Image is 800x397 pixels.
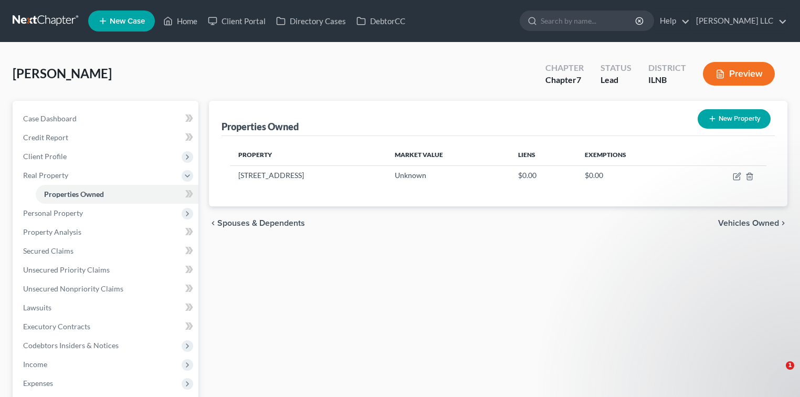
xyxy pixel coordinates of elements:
[222,120,299,133] div: Properties Owned
[576,144,687,165] th: Exemptions
[15,317,198,336] a: Executory Contracts
[13,66,112,81] span: [PERSON_NAME]
[203,12,271,30] a: Client Portal
[15,279,198,298] a: Unsecured Nonpriority Claims
[703,62,775,86] button: Preview
[23,114,77,123] span: Case Dashboard
[601,74,631,86] div: Lead
[23,322,90,331] span: Executory Contracts
[23,303,51,312] span: Lawsuits
[217,219,305,227] span: Spouses & Dependents
[510,165,576,185] td: $0.00
[23,246,73,255] span: Secured Claims
[23,227,81,236] span: Property Analysis
[15,128,198,147] a: Credit Report
[510,144,576,165] th: Liens
[209,219,305,227] button: chevron_left Spouses & Dependents
[576,75,581,85] span: 7
[541,11,637,30] input: Search by name...
[23,171,68,180] span: Real Property
[691,12,787,30] a: [PERSON_NAME] LLC
[545,74,584,86] div: Chapter
[23,284,123,293] span: Unsecured Nonpriority Claims
[15,298,198,317] a: Lawsuits
[15,109,198,128] a: Case Dashboard
[23,133,68,142] span: Credit Report
[601,62,631,74] div: Status
[23,208,83,217] span: Personal Property
[209,219,217,227] i: chevron_left
[386,144,510,165] th: Market Value
[23,341,119,350] span: Codebtors Insiders & Notices
[271,12,351,30] a: Directory Cases
[779,219,787,227] i: chevron_right
[648,74,686,86] div: ILNB
[764,361,790,386] iframe: Intercom live chat
[36,185,198,204] a: Properties Owned
[44,190,104,198] span: Properties Owned
[230,165,386,185] td: [STREET_ADDRESS]
[351,12,410,30] a: DebtorCC
[718,219,779,227] span: Vehicles Owned
[698,109,771,129] button: New Property
[545,62,584,74] div: Chapter
[23,360,47,369] span: Income
[158,12,203,30] a: Home
[15,223,198,242] a: Property Analysis
[15,242,198,260] a: Secured Claims
[23,265,110,274] span: Unsecured Priority Claims
[110,17,145,25] span: New Case
[386,165,510,185] td: Unknown
[648,62,686,74] div: District
[576,165,687,185] td: $0.00
[786,361,794,370] span: 1
[15,260,198,279] a: Unsecured Priority Claims
[655,12,690,30] a: Help
[23,152,67,161] span: Client Profile
[230,144,386,165] th: Property
[718,219,787,227] button: Vehicles Owned chevron_right
[23,379,53,388] span: Expenses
